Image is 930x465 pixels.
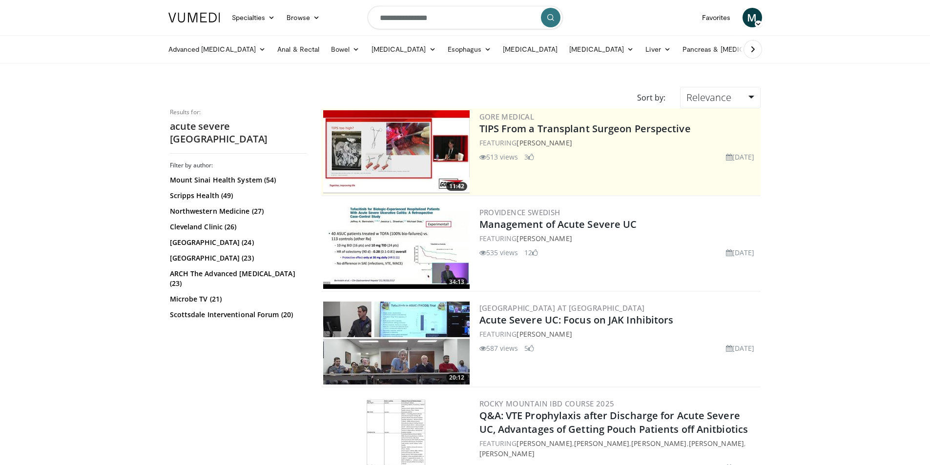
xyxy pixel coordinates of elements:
a: Cleveland Clinic (26) [170,222,304,232]
a: [PERSON_NAME] [689,439,744,448]
li: [DATE] [726,247,755,258]
div: FEATURING [479,329,759,339]
a: 34:13 [323,206,470,289]
a: [GEOGRAPHIC_DATA] (23) [170,253,304,263]
h2: acute severe [GEOGRAPHIC_DATA] [170,120,307,145]
span: 34:13 [446,278,467,286]
a: [GEOGRAPHIC_DATA] (24) [170,238,304,247]
span: 11:42 [446,182,467,191]
a: [PERSON_NAME] [479,449,535,458]
li: 535 views [479,247,518,258]
div: FEATURING [479,233,759,243]
a: [MEDICAL_DATA] [497,40,563,59]
a: 11:42 [323,110,470,193]
a: Acute Severe UC: Focus on JAK Inhibitors [479,313,674,326]
li: 513 views [479,152,518,162]
a: Gore Medical [479,112,535,121]
div: FEATURING , , , , [479,438,759,459]
a: Relevance [680,87,760,108]
a: Esophagus [442,40,497,59]
a: Management of Acute Severe UC [479,218,637,231]
a: ARCH The Advanced [MEDICAL_DATA] (23) [170,269,304,288]
div: Sort by: [630,87,673,108]
a: [PERSON_NAME] [517,329,572,339]
a: TIPS From a Transplant Surgeon Perspective [479,122,691,135]
a: [PERSON_NAME] [517,234,572,243]
img: VuMedi Logo [168,13,220,22]
a: [PERSON_NAME] [631,439,686,448]
a: M [743,8,762,27]
a: 20:12 [323,302,470,384]
h3: Filter by author: [170,162,307,169]
li: [DATE] [726,343,755,353]
a: [GEOGRAPHIC_DATA] at [GEOGRAPHIC_DATA] [479,303,645,313]
a: [PERSON_NAME] [517,439,572,448]
p: Results for: [170,108,307,116]
a: Microbe TV (21) [170,294,304,304]
span: Relevance [686,91,731,104]
a: Northwestern Medicine (27) [170,206,304,216]
a: [MEDICAL_DATA] [563,40,640,59]
a: Advanced [MEDICAL_DATA] [163,40,272,59]
a: Pancreas & [MEDICAL_DATA] [677,40,791,59]
li: 587 views [479,343,518,353]
a: [PERSON_NAME] [574,439,629,448]
div: FEATURING [479,138,759,148]
img: 05317b2e-34c2-432c-85f2-b2b6833efe9a.300x170_q85_crop-smart_upscale.jpg [323,302,470,384]
a: Specialties [226,8,281,27]
a: Providence Swedish [479,207,560,217]
a: Bowel [325,40,365,59]
a: Anal & Rectal [271,40,325,59]
li: 12 [524,247,538,258]
a: [PERSON_NAME] [517,138,572,147]
input: Search topics, interventions [368,6,563,29]
span: 20:12 [446,373,467,382]
img: 3c49ea17-56ce-45da-abb2-afeb1dca5408.300x170_q85_crop-smart_upscale.jpg [323,206,470,289]
a: Scripps Health (49) [170,191,304,201]
a: Mount Sinai Health System (54) [170,175,304,185]
img: 4003d3dc-4d84-4588-a4af-bb6b84f49ae6.300x170_q85_crop-smart_upscale.jpg [323,110,470,193]
a: Scottsdale Interventional Forum (20) [170,310,304,320]
li: [DATE] [726,152,755,162]
a: Favorites [696,8,737,27]
a: Liver [640,40,676,59]
a: Browse [281,8,326,27]
a: [MEDICAL_DATA] [366,40,442,59]
li: 5 [524,343,534,353]
li: 3 [524,152,534,162]
a: Q&A: VTE Prophylaxis after Discharge for Acute Severe UC, Advantages of Getting Pouch Patients of... [479,409,748,436]
a: Rocky Mountain IBD Course 2025 [479,399,615,408]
